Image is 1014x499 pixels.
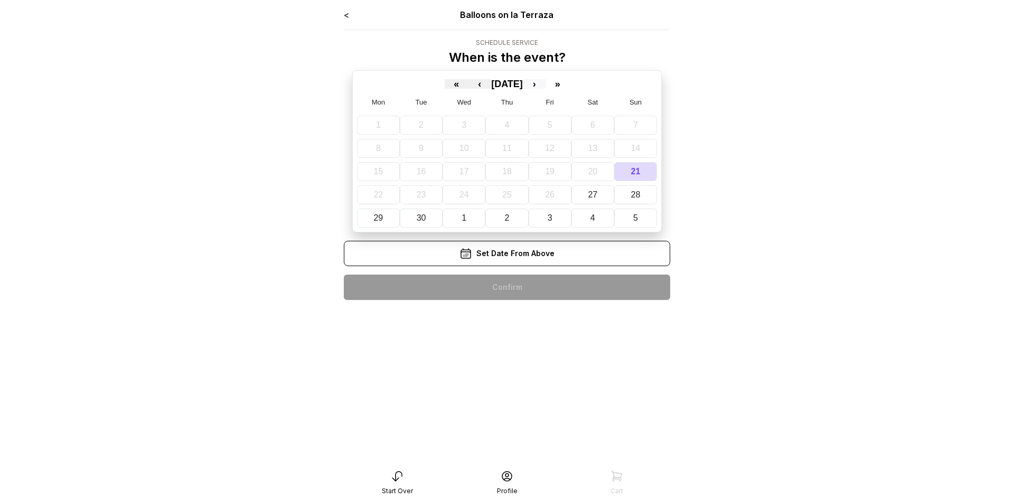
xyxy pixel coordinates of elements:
[373,213,383,222] abbr: September 29, 2025
[633,120,638,129] abbr: September 7, 2025
[588,98,598,106] abbr: Saturday
[400,116,443,135] button: September 2, 2025
[400,209,443,228] button: September 30, 2025
[400,139,443,158] button: September 9, 2025
[614,139,657,158] button: September 14, 2025
[571,162,614,181] button: September 20, 2025
[485,116,528,135] button: September 4, 2025
[372,98,385,106] abbr: Monday
[457,98,472,106] abbr: Wednesday
[614,209,657,228] button: October 5, 2025
[344,241,670,266] div: Set Date From Above
[485,162,528,181] button: September 18, 2025
[344,10,349,20] a: <
[459,190,469,199] abbr: September 24, 2025
[545,144,555,153] abbr: September 12, 2025
[502,167,512,176] abbr: September 18, 2025
[611,487,623,495] div: Cart
[462,213,466,222] abbr: October 1, 2025
[419,120,424,129] abbr: September 2, 2025
[571,185,614,204] button: September 27, 2025
[416,98,427,106] abbr: Tuesday
[459,167,469,176] abbr: September 17, 2025
[614,185,657,204] button: September 28, 2025
[485,185,528,204] button: September 25, 2025
[504,120,509,129] abbr: September 4, 2025
[357,185,400,204] button: September 22, 2025
[491,79,523,89] button: [DATE]
[462,120,466,129] abbr: September 3, 2025
[631,167,641,176] abbr: September 21, 2025
[376,144,381,153] abbr: September 8, 2025
[633,213,638,222] abbr: October 5, 2025
[373,167,383,176] abbr: September 15, 2025
[529,162,571,181] button: September 19, 2025
[631,144,641,153] abbr: September 14, 2025
[545,190,555,199] abbr: September 26, 2025
[357,162,400,181] button: September 15, 2025
[588,144,597,153] abbr: September 13, 2025
[571,116,614,135] button: September 6, 2025
[357,209,400,228] button: September 29, 2025
[485,139,528,158] button: September 11, 2025
[376,120,381,129] abbr: September 1, 2025
[485,209,528,228] button: October 2, 2025
[545,167,555,176] abbr: September 19, 2025
[546,79,569,89] button: »
[504,213,509,222] abbr: October 2, 2025
[588,167,597,176] abbr: September 20, 2025
[443,162,485,181] button: September 17, 2025
[529,185,571,204] button: September 26, 2025
[449,49,566,66] p: When is the event?
[443,139,485,158] button: September 10, 2025
[501,98,513,106] abbr: Thursday
[588,190,597,199] abbr: September 27, 2025
[459,144,469,153] abbr: September 10, 2025
[417,167,426,176] abbr: September 16, 2025
[548,120,552,129] abbr: September 5, 2025
[529,116,571,135] button: September 5, 2025
[373,190,383,199] abbr: September 22, 2025
[590,213,595,222] abbr: October 4, 2025
[502,144,512,153] abbr: September 11, 2025
[409,8,605,21] div: Balloons on la Terraza
[529,139,571,158] button: September 12, 2025
[546,98,554,106] abbr: Friday
[529,209,571,228] button: October 3, 2025
[614,162,657,181] button: September 21, 2025
[502,190,512,199] abbr: September 25, 2025
[417,213,426,222] abbr: September 30, 2025
[419,144,424,153] abbr: September 9, 2025
[443,116,485,135] button: September 3, 2025
[417,190,426,199] abbr: September 23, 2025
[443,209,485,228] button: October 1, 2025
[571,209,614,228] button: October 4, 2025
[548,213,552,222] abbr: October 3, 2025
[631,190,641,199] abbr: September 28, 2025
[400,162,443,181] button: September 16, 2025
[400,185,443,204] button: September 23, 2025
[357,139,400,158] button: September 8, 2025
[497,487,518,495] div: Profile
[449,39,566,47] div: Schedule Service
[468,79,491,89] button: ‹
[357,116,400,135] button: September 1, 2025
[614,116,657,135] button: September 7, 2025
[571,139,614,158] button: September 13, 2025
[445,79,468,89] button: «
[630,98,642,106] abbr: Sunday
[523,79,546,89] button: ›
[382,487,413,495] div: Start Over
[443,185,485,204] button: September 24, 2025
[590,120,595,129] abbr: September 6, 2025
